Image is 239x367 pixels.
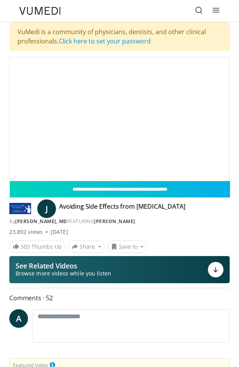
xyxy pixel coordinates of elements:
[9,218,230,225] div: By FEATURING
[9,256,230,283] button: See Related Videos Browse more videos while you listen
[19,7,61,15] img: VuMedi Logo
[9,241,65,253] a: 503 Thumbs Up
[16,262,111,270] p: See Related Videos
[68,241,105,253] button: Share
[9,293,230,303] span: Comments 52
[59,37,151,45] a: Click here to set your password
[51,228,68,236] div: [DATE]
[94,218,135,225] a: [PERSON_NAME]
[9,203,31,215] img: John Barbieri, MD
[37,199,56,218] a: J
[108,241,147,253] button: Save to
[9,309,28,328] a: A
[21,243,30,250] span: 503
[15,218,67,225] a: [PERSON_NAME], MD
[10,57,229,181] video-js: Video Player
[9,22,230,51] div: VuMedi is a community of physicians, dentists, and other clinical professionals.
[16,270,111,277] span: Browse more videos while you listen
[9,228,43,236] span: 23,892 views
[59,203,185,215] h4: Avoiding Side Effects from [MEDICAL_DATA]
